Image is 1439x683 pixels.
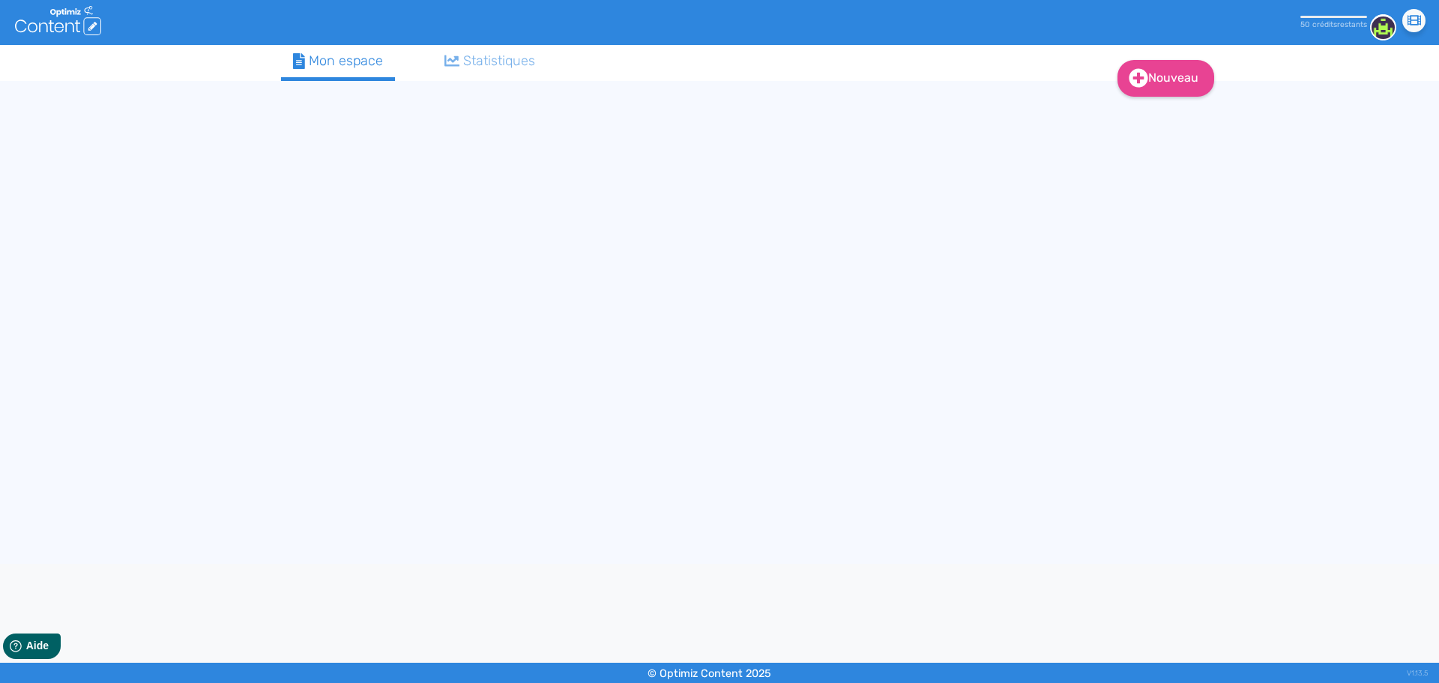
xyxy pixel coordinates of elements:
[1407,663,1428,683] div: V1.13.5
[432,45,548,77] a: Statistiques
[1363,19,1367,29] span: s
[1333,19,1337,29] span: s
[1117,60,1214,97] a: Nouveau
[281,45,395,81] a: Mon espace
[1370,14,1396,40] img: d41d8cd98f00b204e9800998ecf8427e
[648,667,771,680] small: © Optimiz Content 2025
[1300,19,1367,29] small: 50 crédit restant
[444,51,536,71] div: Statistiques
[293,51,383,71] div: Mon espace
